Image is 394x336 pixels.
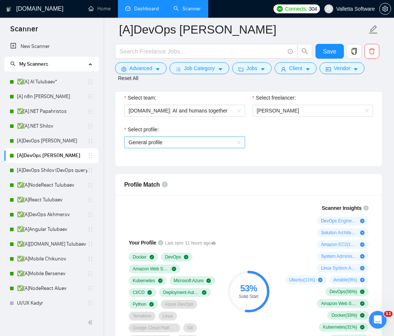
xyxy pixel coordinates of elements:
span: holder [87,94,93,100]
span: Git [187,325,193,331]
span: Scanner [4,24,44,39]
span: check-circle [202,290,206,295]
span: Deployment Automation [163,290,199,295]
a: searchScanner [174,6,201,12]
span: Kubernetes [133,278,155,284]
span: DevOps ( 56 %) [330,289,357,295]
li: ✅[A]Mobile Bersenev [4,266,98,281]
button: Save [315,44,344,59]
span: check-circle [149,302,154,306]
span: DevOps Engineering ( 67 %) [321,218,357,224]
span: holder [87,300,93,306]
a: ✅[A].NET Papahristos [17,104,87,119]
a: ✅[A]Mobile Chikunov [17,252,87,266]
span: Scanner Insights [322,205,362,211]
span: Vendor [334,64,350,72]
span: idcard [326,66,331,72]
span: holder [87,108,93,114]
span: Azure DevOps [165,301,193,307]
span: edit [369,25,378,34]
span: Linux System Administration ( 11 %) [321,265,357,271]
li: ✅[A]Angular.NET Tulubaev [4,237,98,252]
span: check-circle [172,267,176,271]
li: ✅[A]NodeReact Tulubaev [4,178,98,193]
a: ✅[A]React Tulubaev [17,193,87,207]
li: ✅[A]Mobile Chikunov [4,252,98,266]
li: [A]DevOps Shilov (DevOps query) [4,163,98,178]
button: userClientcaret-down [275,62,317,74]
li: ✅[A].NET Papahristos [4,104,98,119]
span: Microsoft Azure [174,278,203,284]
span: user [281,66,286,72]
span: info-circle [158,240,163,245]
a: ✅[A][DOMAIN_NAME] Tulubaev [17,237,87,252]
span: copy [347,48,361,55]
span: Python [133,301,146,307]
a: New Scanner [10,39,93,54]
span: Client [289,64,302,72]
li: [A]DevOps Akhmerov [4,134,98,148]
span: holder [87,197,93,203]
a: dashboardDashboard [125,6,159,12]
a: homeHome [88,6,111,12]
span: double-left [88,319,95,326]
span: check-circle [360,290,365,294]
a: [A]DevOps Shilov (DevOps query) [17,163,87,178]
span: Docker [133,254,147,260]
li: ✅[A]React Tulubaev [4,193,98,207]
span: info-circle [288,49,293,54]
span: Last sync 11 hours ago [165,240,216,247]
span: holder [87,226,93,232]
span: Connects: [285,5,307,13]
button: search [297,44,312,59]
button: idcardVendorcaret-down [320,62,365,74]
span: Ubuntu ( 11 %) [289,277,315,283]
span: info-circle [363,205,369,211]
span: plus-circle [318,278,322,282]
li: ✅[A].NET Shilov [4,119,98,134]
span: check-circle [206,278,211,283]
button: folderJobscaret-down [232,62,272,74]
a: UI/UX Kadyr [17,296,87,311]
span: Jobs [247,64,258,72]
span: info-circle [162,181,168,187]
span: plus-circle [360,219,365,223]
span: System Administration ( 13 %) [321,253,357,259]
span: 304 [309,5,317,13]
button: barsJob Categorycaret-down [170,62,229,74]
span: check-circle [158,278,163,283]
a: Reset All [118,74,138,82]
span: check-circle [360,325,365,329]
span: plus-circle [360,231,365,235]
span: delete [365,48,379,55]
span: holder [87,182,93,188]
span: Your Profile [129,240,156,246]
span: caret-down [353,66,358,72]
span: bars [176,66,181,72]
span: Save [323,47,336,56]
span: holder [87,153,93,159]
span: Google Cloud Platform [133,325,176,331]
button: settingAdvancedcaret-down [115,62,167,74]
li: ✅[A]DevOps Akhmerov [4,207,98,222]
span: check-circle [147,290,152,295]
a: [A]DevOps [PERSON_NAME] [17,134,87,148]
label: Select team: [124,94,156,102]
span: holder [87,285,93,291]
span: holder [87,138,93,144]
span: holder [87,167,93,173]
li: ✅[A]NodeReact Aluev [4,281,98,296]
span: Profile Match [124,181,160,188]
span: check-circle [360,301,365,306]
a: [A]DevOps [PERSON_NAME] [17,148,87,163]
span: caret-down [260,66,265,72]
span: Terraform [133,313,151,319]
span: check-circle [184,255,188,259]
li: [A] n8n Chizhevskii [4,89,98,104]
span: holder [87,271,93,277]
span: Solution Architecture ( 27 %) [321,230,357,236]
span: plus-circle [360,278,365,282]
span: plus-circle [360,242,365,247]
span: holder [87,79,93,85]
span: plus-circle [360,254,365,259]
